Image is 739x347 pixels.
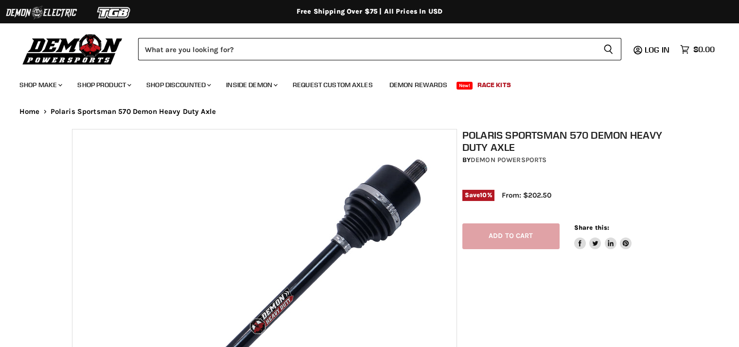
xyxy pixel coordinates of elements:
span: Save % [462,190,494,201]
aside: Share this: [574,223,632,249]
a: Request Custom Axles [285,75,380,95]
span: Polaris Sportsman 570 Demon Heavy Duty Axle [51,108,216,116]
a: $0.00 [675,42,720,56]
h1: Polaris Sportsman 570 Demon Heavy Duty Axle [462,129,672,153]
span: Share this: [574,224,609,231]
a: Race Kits [470,75,518,95]
img: Demon Electric Logo 2 [5,3,78,22]
input: Search [138,38,596,60]
a: Log in [640,45,675,54]
img: Demon Powersports [19,32,126,66]
span: $0.00 [693,45,715,54]
span: From: $202.50 [502,191,551,200]
a: Inside Demon [219,75,283,95]
a: Shop Discounted [139,75,217,95]
a: Demon Powersports [471,156,546,164]
div: by [462,155,672,165]
button: Search [596,38,621,60]
form: Product [138,38,621,60]
span: 10 [480,191,487,199]
ul: Main menu [12,71,712,95]
a: Home [19,108,40,116]
img: TGB Logo 2 [78,3,151,22]
a: Shop Make [12,75,68,95]
a: Shop Product [70,75,137,95]
span: Log in [645,45,669,55]
span: New! [457,82,473,90]
a: Demon Rewards [382,75,455,95]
